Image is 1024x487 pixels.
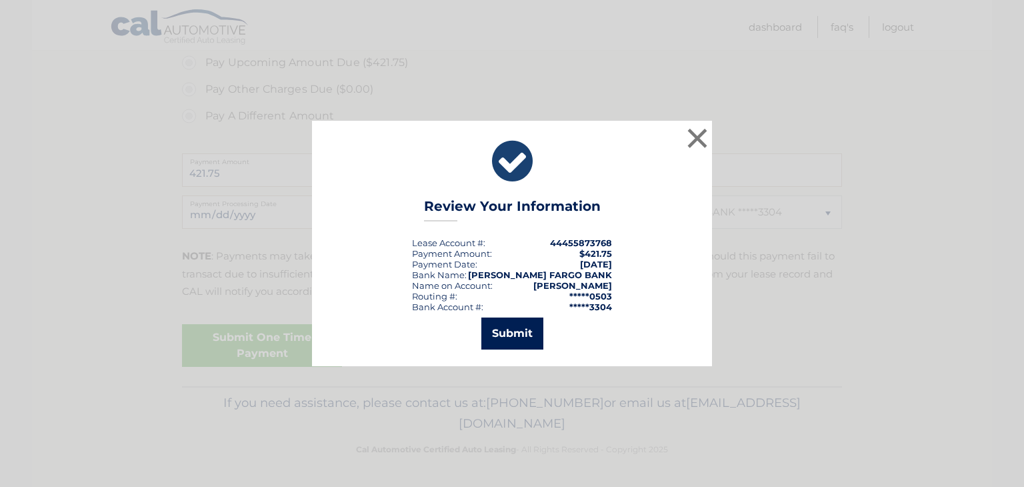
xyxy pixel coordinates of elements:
[412,248,492,259] div: Payment Amount:
[468,270,612,280] strong: [PERSON_NAME] FARGO BANK
[412,259,477,270] div: :
[684,125,711,151] button: ×
[580,259,612,270] span: [DATE]
[412,302,483,312] div: Bank Account #:
[533,280,612,291] strong: [PERSON_NAME]
[412,280,493,291] div: Name on Account:
[579,248,612,259] span: $421.75
[412,270,467,280] div: Bank Name:
[424,198,601,221] h3: Review Your Information
[481,318,543,350] button: Submit
[412,291,457,302] div: Routing #:
[412,237,485,248] div: Lease Account #:
[550,237,612,248] strong: 44455873768
[412,259,475,270] span: Payment Date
